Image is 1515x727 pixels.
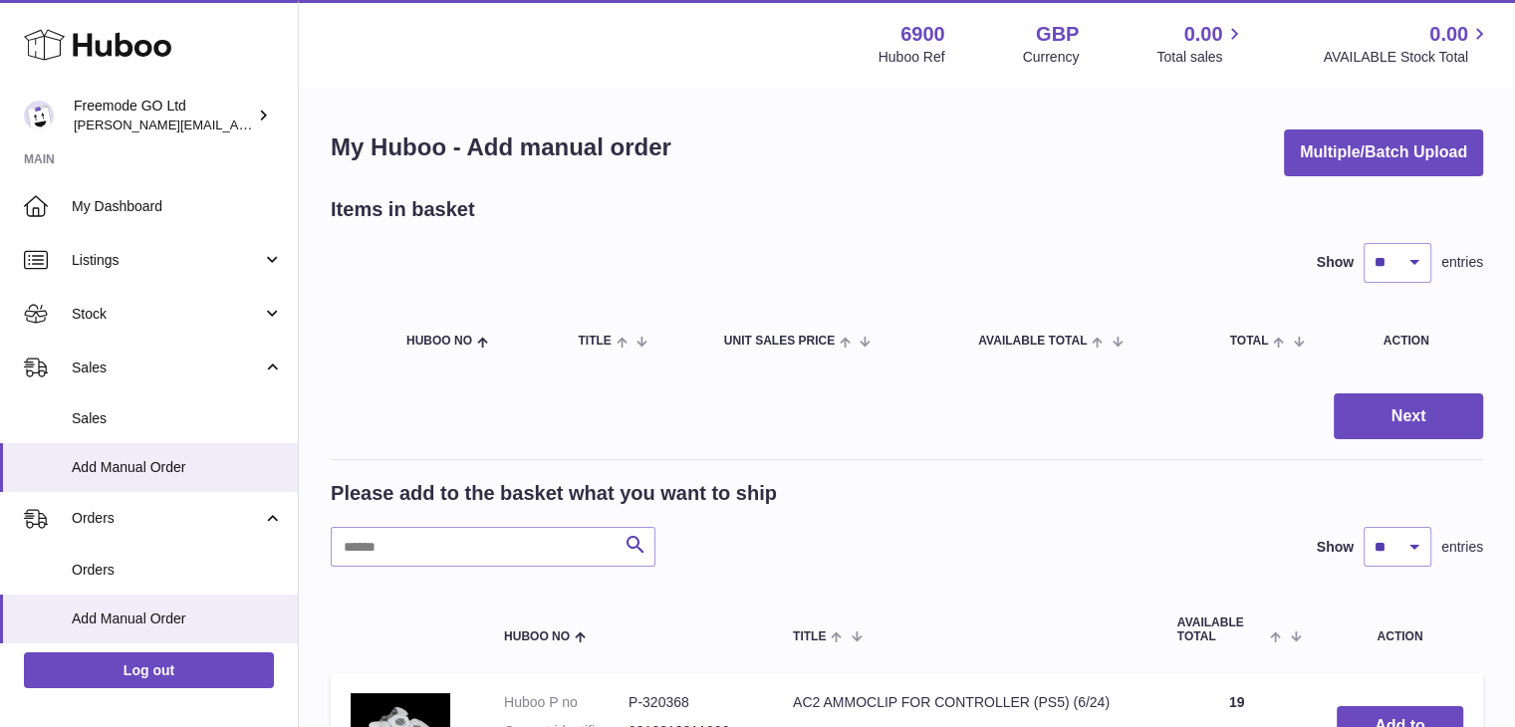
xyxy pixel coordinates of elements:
[1317,538,1354,557] label: Show
[1156,48,1245,67] span: Total sales
[1441,253,1483,272] span: entries
[978,335,1087,348] span: AVAILABLE Total
[1230,335,1269,348] span: Total
[504,630,570,643] span: Huboo no
[1284,129,1483,176] button: Multiple/Batch Upload
[1317,253,1354,272] label: Show
[1156,21,1245,67] a: 0.00 Total sales
[793,630,826,643] span: Title
[331,196,475,223] h2: Items in basket
[1023,48,1080,67] div: Currency
[72,251,262,270] span: Listings
[1036,21,1079,48] strong: GBP
[331,480,777,507] h2: Please add to the basket what you want to ship
[72,409,283,428] span: Sales
[900,21,945,48] strong: 6900
[72,359,262,377] span: Sales
[72,509,262,528] span: Orders
[72,197,283,216] span: My Dashboard
[72,458,283,477] span: Add Manual Order
[24,652,274,688] a: Log out
[74,117,399,132] span: [PERSON_NAME][EMAIL_ADDRESS][DOMAIN_NAME]
[72,305,262,324] span: Stock
[72,561,283,580] span: Orders
[1429,21,1468,48] span: 0.00
[1334,393,1483,440] button: Next
[724,335,835,348] span: Unit Sales Price
[74,97,253,134] div: Freemode GO Ltd
[1184,21,1223,48] span: 0.00
[578,335,611,348] span: Title
[406,335,472,348] span: Huboo no
[1177,616,1266,642] span: AVAILABLE Total
[1441,538,1483,557] span: entries
[879,48,945,67] div: Huboo Ref
[24,101,54,130] img: lenka.smikniarova@gioteck.com
[331,131,671,163] h1: My Huboo - Add manual order
[1323,48,1491,67] span: AVAILABLE Stock Total
[72,609,283,628] span: Add Manual Order
[1323,21,1491,67] a: 0.00 AVAILABLE Stock Total
[1384,335,1463,348] div: Action
[629,693,753,712] dd: P-320368
[1317,597,1483,662] th: Action
[504,693,629,712] dt: Huboo P no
